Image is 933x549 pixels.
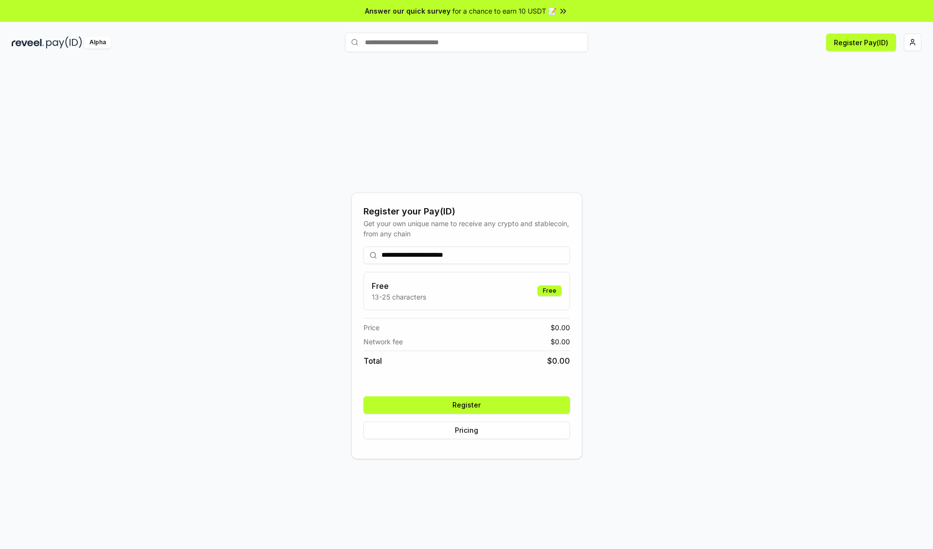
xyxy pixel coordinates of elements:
[363,422,570,439] button: Pricing
[551,322,570,333] span: $ 0.00
[363,322,380,333] span: Price
[84,36,111,49] div: Alpha
[12,36,44,49] img: reveel_dark
[363,355,382,367] span: Total
[537,285,562,296] div: Free
[46,36,82,49] img: pay_id
[363,336,403,347] span: Network fee
[372,280,426,292] h3: Free
[372,292,426,302] p: 13-25 characters
[452,6,556,16] span: for a chance to earn 10 USDT 📝
[551,336,570,347] span: $ 0.00
[363,396,570,414] button: Register
[365,6,450,16] span: Answer our quick survey
[363,205,570,218] div: Register your Pay(ID)
[547,355,570,367] span: $ 0.00
[826,34,896,51] button: Register Pay(ID)
[363,218,570,239] div: Get your own unique name to receive any crypto and stablecoin, from any chain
